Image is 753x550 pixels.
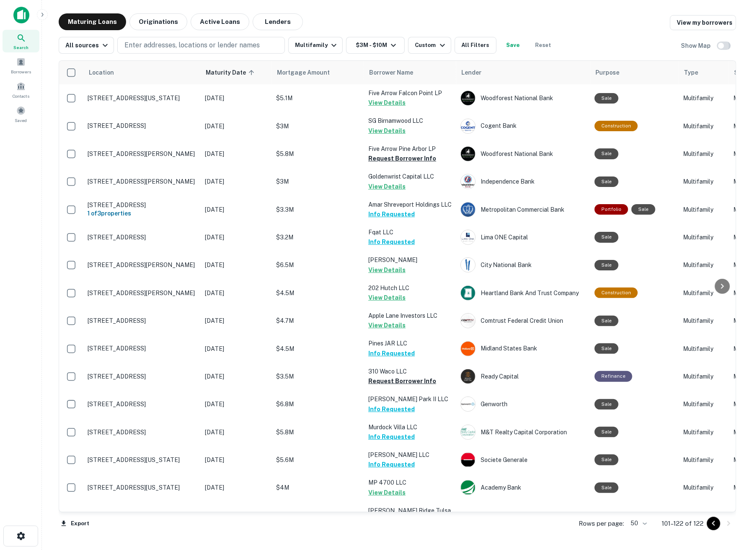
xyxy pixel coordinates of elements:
[368,182,406,192] button: View Details
[205,400,268,409] p: [DATE]
[277,67,341,78] span: Mortgage Amount
[205,122,268,131] p: [DATE]
[205,233,268,242] p: [DATE]
[683,455,725,464] p: Multifamily
[461,425,586,440] div: M&T Realty Capital Corporation
[276,122,360,131] p: $3M
[276,400,360,409] p: $6.8M
[500,37,527,54] button: Save your search to get updates of matches that match your search criteria.
[88,233,197,241] p: [STREET_ADDRESS]
[461,452,586,467] div: Societe Generale
[461,425,475,439] img: picture
[13,7,29,23] img: capitalize-icon.png
[276,428,360,437] p: $5.8M
[276,260,360,270] p: $6.5M
[205,316,268,325] p: [DATE]
[129,13,187,30] button: Originations
[276,233,360,242] p: $3.2M
[683,372,725,381] p: Multifamily
[88,209,197,218] h6: 1 of 3 properties
[683,233,725,242] p: Multifamily
[88,122,197,130] p: [STREET_ADDRESS]
[205,428,268,437] p: [DATE]
[681,41,712,50] h6: Show Map
[461,174,475,189] img: picture
[595,371,632,381] div: This loan purpose was for refinancing
[711,483,753,523] iframe: Chat Widget
[276,344,360,353] p: $4.5M
[707,517,720,530] button: Go to previous page
[201,61,272,84] th: Maturity Date
[368,126,406,136] button: View Details
[369,67,413,78] span: Borrower Name
[461,119,475,133] img: picture
[276,483,360,492] p: $4M
[205,288,268,298] p: [DATE]
[59,37,114,54] button: All sources
[368,423,452,432] p: Murdock Villa LLC
[368,367,452,376] p: 310 Waco LLC
[88,150,197,158] p: [STREET_ADDRESS][PERSON_NAME]
[684,67,698,78] span: Type
[3,78,39,101] a: Contacts
[631,204,655,215] div: Sale
[595,427,618,437] div: Sale
[368,209,415,219] button: Info Requested
[368,255,452,265] p: [PERSON_NAME]
[191,13,249,30] button: Active Loans
[683,288,725,298] p: Multifamily
[11,68,31,75] span: Borrowers
[461,369,475,384] img: picture
[683,344,725,353] p: Multifamily
[595,121,638,131] div: This loan purpose was for construction
[59,517,91,530] button: Export
[205,483,268,492] p: [DATE]
[461,257,586,272] div: City National Bank
[205,93,268,103] p: [DATE]
[368,506,452,524] p: [PERSON_NAME] Ridge Tulsa LLC
[276,177,360,186] p: $3M
[415,40,447,50] div: Custom
[13,93,29,99] span: Contacts
[461,230,475,244] img: picture
[65,40,110,50] div: All sources
[276,455,360,464] p: $5.6M
[595,343,618,354] div: Sale
[595,67,619,78] span: Purpose
[461,202,475,217] img: picture
[368,144,452,153] p: Five Arrow Pine Arbor LP
[88,178,197,185] p: [STREET_ADDRESS][PERSON_NAME]
[461,397,475,411] img: picture
[276,288,360,298] p: $4.5M
[205,372,268,381] p: [DATE]
[88,400,197,408] p: [STREET_ADDRESS]
[368,488,406,498] button: View Details
[683,260,725,270] p: Multifamily
[683,149,725,158] p: Multifamily
[205,455,268,464] p: [DATE]
[368,172,452,181] p: Goldenwrist Capital LLC
[205,205,268,214] p: [DATE]
[83,61,201,84] th: Location
[595,316,618,326] div: Sale
[368,98,406,108] button: View Details
[683,483,725,492] p: Multifamily
[3,54,39,77] div: Borrowers
[368,459,415,470] button: Info Requested
[683,177,725,186] p: Multifamily
[368,394,452,404] p: [PERSON_NAME] Park II LLC
[461,314,475,328] img: picture
[595,399,618,410] div: Sale
[579,519,624,529] p: Rows per page:
[368,432,415,442] button: Info Requested
[368,237,415,247] button: Info Requested
[368,88,452,98] p: Five Arrow Falcon Point LP
[124,40,260,50] p: Enter addresses, locations or lender names
[368,320,406,330] button: View Details
[276,372,360,381] p: $3.5M
[461,119,586,134] div: Cogent Bank
[461,313,586,328] div: Comtrust Federal Credit Union
[276,93,360,103] p: $5.1M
